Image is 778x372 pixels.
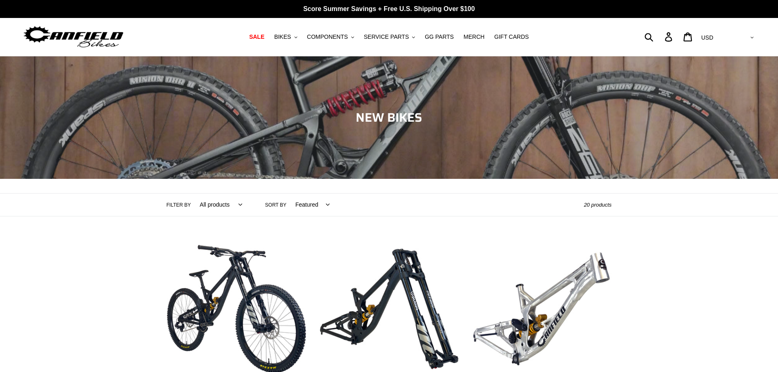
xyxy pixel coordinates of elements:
[584,202,612,208] span: 20 products
[490,31,533,42] a: GIFT CARDS
[421,31,458,42] a: GG PARTS
[274,33,291,40] span: BIKES
[364,33,409,40] span: SERVICE PARTS
[265,201,286,209] label: Sort by
[307,33,348,40] span: COMPONENTS
[245,31,268,42] a: SALE
[249,33,264,40] span: SALE
[356,108,422,127] span: NEW BIKES
[425,33,454,40] span: GG PARTS
[464,33,484,40] span: MERCH
[167,201,191,209] label: Filter by
[649,28,670,46] input: Search
[459,31,488,42] a: MERCH
[270,31,301,42] button: BIKES
[494,33,529,40] span: GIFT CARDS
[22,24,125,50] img: Canfield Bikes
[360,31,419,42] button: SERVICE PARTS
[303,31,358,42] button: COMPONENTS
